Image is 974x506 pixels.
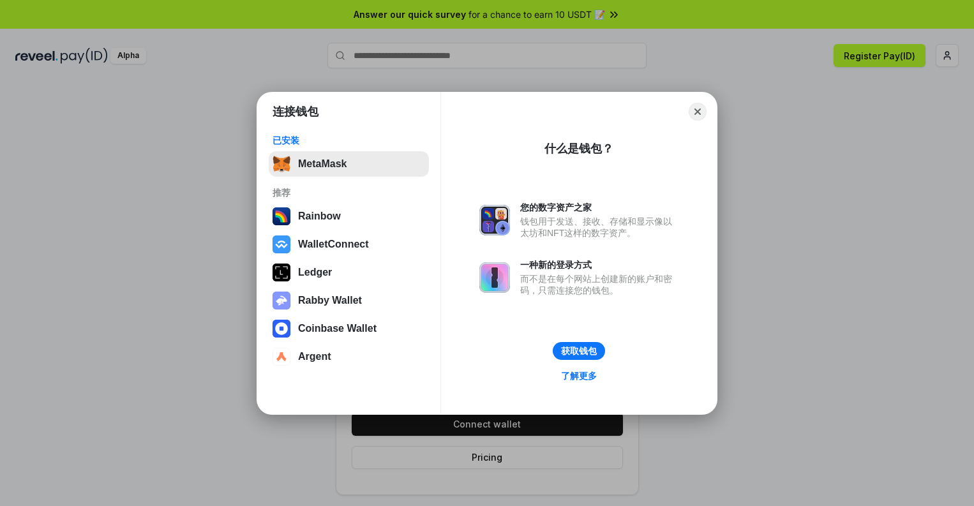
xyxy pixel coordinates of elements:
img: svg+xml,%3Csvg%20width%3D%2228%22%20height%3D%2228%22%20viewBox%3D%220%200%2028%2028%22%20fill%3D... [273,348,290,366]
div: Argent [298,351,331,362]
button: Coinbase Wallet [269,316,429,341]
img: svg+xml,%3Csvg%20xmlns%3D%22http%3A%2F%2Fwww.w3.org%2F2000%2Fsvg%22%20fill%3D%22none%22%20viewBox... [479,205,510,235]
div: Coinbase Wallet [298,323,377,334]
img: svg+xml,%3Csvg%20width%3D%2228%22%20height%3D%2228%22%20viewBox%3D%220%200%2028%2028%22%20fill%3D... [273,320,290,338]
button: Rabby Wallet [269,288,429,313]
div: 钱包用于发送、接收、存储和显示像以太坊和NFT这样的数字资产。 [520,216,678,239]
button: 获取钱包 [553,342,605,360]
button: MetaMask [269,151,429,177]
img: svg+xml,%3Csvg%20width%3D%2228%22%20height%3D%2228%22%20viewBox%3D%220%200%2028%2028%22%20fill%3D... [273,235,290,253]
div: 而不是在每个网站上创建新的账户和密码，只需连接您的钱包。 [520,273,678,296]
button: WalletConnect [269,232,429,257]
h1: 连接钱包 [273,104,318,119]
div: Rabby Wallet [298,295,362,306]
div: MetaMask [298,158,347,170]
button: Rainbow [269,204,429,229]
button: Argent [269,344,429,369]
img: svg+xml,%3Csvg%20xmlns%3D%22http%3A%2F%2Fwww.w3.org%2F2000%2Fsvg%22%20fill%3D%22none%22%20viewBox... [479,262,510,293]
div: 获取钱包 [561,345,597,357]
img: svg+xml,%3Csvg%20fill%3D%22none%22%20height%3D%2233%22%20viewBox%3D%220%200%2035%2033%22%20width%... [273,155,290,173]
div: 已安装 [273,135,425,146]
div: 一种新的登录方式 [520,259,678,271]
div: 您的数字资产之家 [520,202,678,213]
div: Ledger [298,267,332,278]
button: Close [689,103,707,121]
img: svg+xml,%3Csvg%20xmlns%3D%22http%3A%2F%2Fwww.w3.org%2F2000%2Fsvg%22%20width%3D%2228%22%20height%3... [273,264,290,281]
div: WalletConnect [298,239,369,250]
div: 什么是钱包？ [544,141,613,156]
div: 推荐 [273,187,425,198]
img: svg+xml,%3Csvg%20width%3D%22120%22%20height%3D%22120%22%20viewBox%3D%220%200%20120%20120%22%20fil... [273,207,290,225]
a: 了解更多 [553,368,604,384]
button: Ledger [269,260,429,285]
img: svg+xml,%3Csvg%20xmlns%3D%22http%3A%2F%2Fwww.w3.org%2F2000%2Fsvg%22%20fill%3D%22none%22%20viewBox... [273,292,290,309]
div: Rainbow [298,211,341,222]
div: 了解更多 [561,370,597,382]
